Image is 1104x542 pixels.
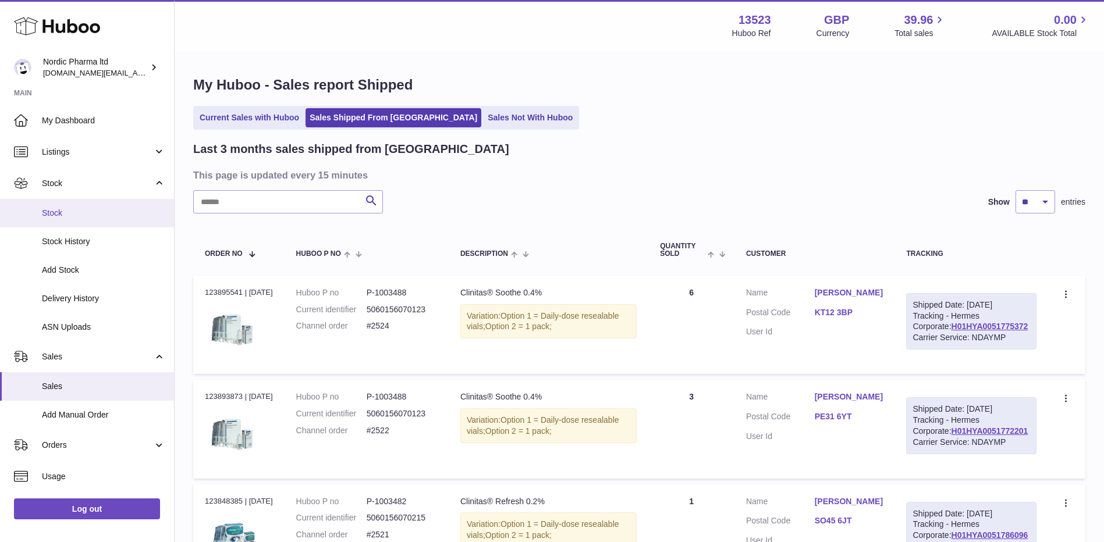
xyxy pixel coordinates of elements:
div: 123893873 | [DATE] [205,391,273,402]
h2: Last 3 months sales shipped from [GEOGRAPHIC_DATA] [193,141,509,157]
span: Option 1 = Daily-dose resealable vials; [467,415,619,436]
div: Carrier Service: NDAYMP [913,437,1030,448]
span: Sales [42,351,153,362]
dd: #2521 [367,529,437,540]
div: Tracking [906,250,1036,258]
div: Variation: [460,408,637,443]
span: 39.96 [904,12,933,28]
span: Option 2 = 1 pack; [485,322,552,331]
div: Currency [817,28,850,39]
a: 0.00 AVAILABLE Stock Total [992,12,1090,39]
img: 2_6c148ce2-9555-4dcb-a520-678b12be0df6.png [205,301,263,359]
span: My Dashboard [42,115,165,126]
span: Delivery History [42,293,165,304]
dt: Channel order [296,529,367,540]
div: Variation: [460,304,637,339]
dd: 5060156070123 [367,304,437,315]
a: PE31 6YT [815,411,883,422]
span: Total sales [894,28,946,39]
td: 6 [648,276,734,374]
span: Orders [42,440,153,451]
span: Stock [42,178,153,189]
div: Clinitas® Refresh 0.2% [460,496,637,507]
div: Shipped Date: [DATE] [913,404,1030,415]
div: 123848385 | [DATE] [205,496,273,507]
span: ASN Uploads [42,322,165,333]
dt: Huboo P no [296,391,367,402]
span: 0.00 [1054,12,1077,28]
h3: This page is updated every 15 minutes [193,169,1082,181]
span: AVAILABLE Stock Total [992,28,1090,39]
dt: Current identifier [296,408,367,419]
span: Stock [42,208,165,219]
dt: Name [746,287,815,301]
span: Option 2 = 1 pack; [485,426,552,436]
div: Shipped Date: [DATE] [913,508,1030,519]
a: Current Sales with Huboo [196,108,303,127]
dt: Channel order [296,425,367,436]
dt: User Id [746,431,815,442]
dt: User Id [746,326,815,337]
div: 123895541 | [DATE] [205,287,273,298]
span: Listings [42,147,153,158]
span: entries [1061,197,1085,208]
dt: Huboo P no [296,496,367,507]
div: Clinitas® Soothe 0.4% [460,391,637,402]
a: H01HYA0051786096 [952,530,1028,540]
td: 3 [648,380,734,478]
label: Show [988,197,1010,208]
a: H01HYA0051775372 [952,322,1028,331]
dd: P-1003488 [367,287,437,298]
span: Order No [205,250,243,258]
a: Sales Not With Huboo [484,108,577,127]
div: Shipped Date: [DATE] [913,299,1030,311]
div: Nordic Pharma ltd [43,56,148,79]
dt: Name [746,391,815,405]
strong: 13523 [739,12,771,28]
span: Description [460,250,508,258]
a: 39.96 Total sales [894,12,946,39]
span: Usage [42,471,165,482]
a: KT12 3BP [815,307,883,318]
span: Option 1 = Daily-dose resealable vials; [467,311,619,331]
a: [PERSON_NAME] [815,496,883,507]
span: Stock History [42,236,165,247]
a: SO45 6JT [815,515,883,526]
dd: P-1003488 [367,391,437,402]
dt: Current identifier [296,512,367,523]
dt: Postal Code [746,411,815,425]
h1: My Huboo - Sales report Shipped [193,76,1085,94]
a: [PERSON_NAME] [815,287,883,298]
dd: #2522 [367,425,437,436]
span: Option 2 = 1 pack; [485,530,552,540]
img: accounts.uk@nordicpharma.com [14,59,31,76]
dd: 5060156070123 [367,408,437,419]
dt: Current identifier [296,304,367,315]
dt: Huboo P no [296,287,367,298]
dd: 5060156070215 [367,512,437,523]
div: Customer [746,250,883,258]
div: Clinitas® Soothe 0.4% [460,287,637,298]
span: [DOMAIN_NAME][EMAIL_ADDRESS][DOMAIN_NAME] [43,68,232,77]
dt: Postal Code [746,307,815,321]
div: Tracking - Hermes Corporate: [906,397,1036,454]
div: Carrier Service: NDAYMP [913,332,1030,343]
dd: P-1003482 [367,496,437,507]
span: Sales [42,381,165,392]
span: Quantity Sold [660,243,704,258]
a: Log out [14,498,160,519]
span: Add Manual Order [42,409,165,420]
strong: GBP [824,12,849,28]
img: 2_6c148ce2-9555-4dcb-a520-678b12be0df6.png [205,406,263,464]
span: Huboo P no [296,250,341,258]
a: H01HYA0051772201 [952,426,1028,436]
a: Sales Shipped From [GEOGRAPHIC_DATA] [306,108,481,127]
span: Option 1 = Daily-dose resealable vials; [467,519,619,540]
dd: #2524 [367,320,437,331]
span: Add Stock [42,265,165,276]
a: [PERSON_NAME] [815,391,883,402]
div: Huboo Ref [732,28,771,39]
dt: Channel order [296,320,367,331]
dt: Postal Code [746,515,815,529]
div: Tracking - Hermes Corporate: [906,293,1036,350]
